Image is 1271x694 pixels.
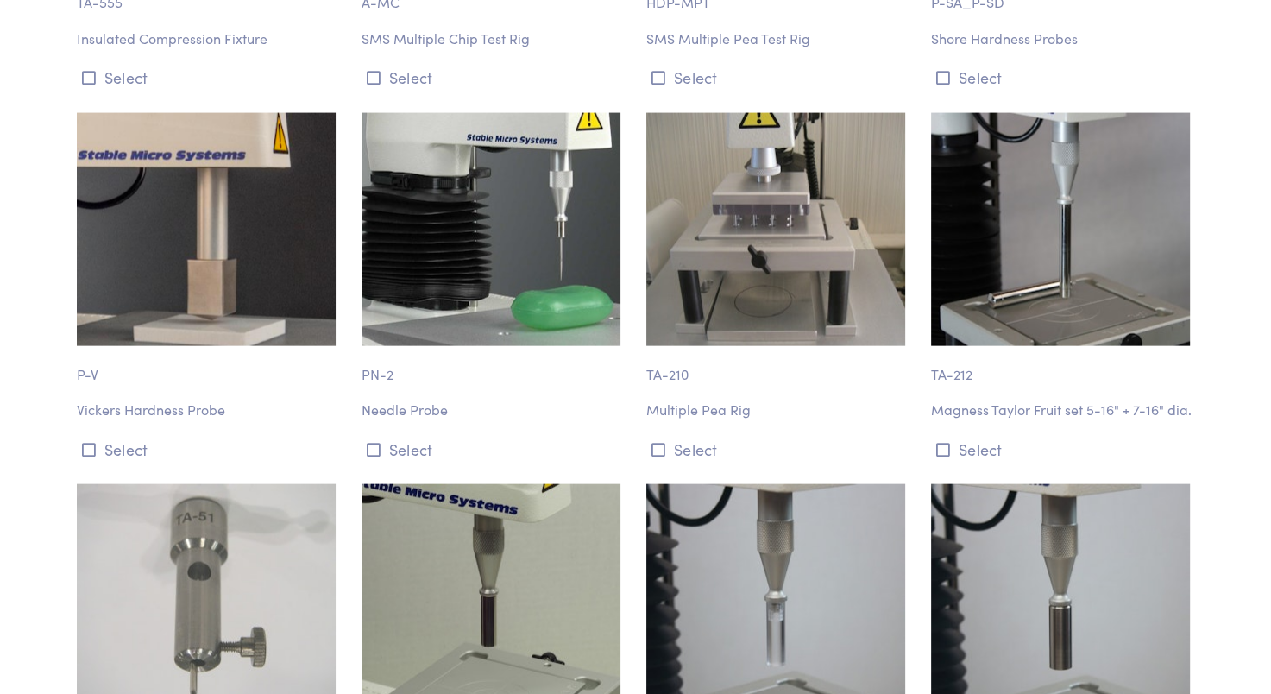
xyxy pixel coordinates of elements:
button: Select [646,435,910,464]
p: PN-2 [362,346,626,386]
button: Select [931,63,1195,91]
img: puncture_ta-212_magness-taylor-fruit-probe.jpg [931,113,1190,346]
img: puncture-pn2-needle-probe-2.jpg [362,113,620,346]
p: Needle Probe [362,399,626,421]
button: Select [362,435,626,464]
p: SMS Multiple Chip Test Rig [362,28,626,50]
p: TA-210 [646,346,910,386]
p: TA-212 [931,346,1195,386]
p: Insulated Compression Fixture [77,28,341,50]
button: Select [77,435,341,464]
button: Select [646,63,910,91]
p: Vickers Hardness Probe [77,399,341,421]
p: Multiple Pea Rig [646,399,910,421]
button: Select [931,435,1195,464]
p: Shore Hardness Probes [931,28,1195,50]
p: SMS Multiple Pea Test Rig [646,28,910,50]
img: puncture-p_v-vickers-hardness-probe.jpg [77,113,336,346]
img: ta-210-multiple-pea-rig-012.jpg [646,113,905,346]
p: P-V [77,346,341,386]
button: Select [362,63,626,91]
button: Select [77,63,341,91]
p: Magness Taylor Fruit set 5-16" + 7-16" dia. [931,399,1195,421]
